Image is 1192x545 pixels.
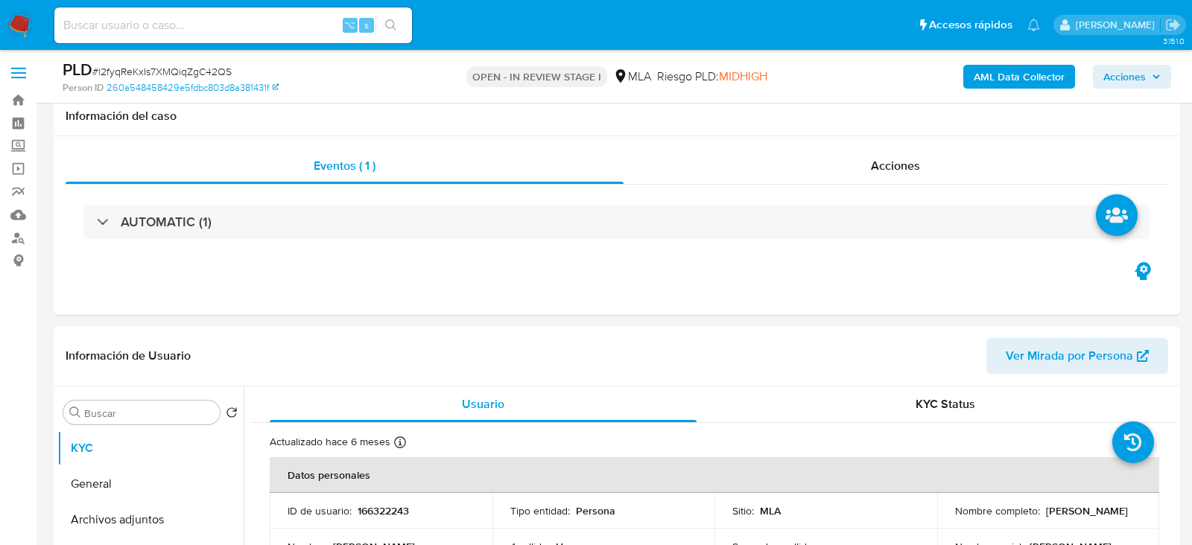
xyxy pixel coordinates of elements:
[462,395,504,412] span: Usuario
[719,68,767,85] span: MIDHIGH
[986,338,1168,374] button: Ver Mirada por Persona
[576,504,615,517] p: Persona
[510,504,570,517] p: Tipo entidad :
[66,109,1168,124] h1: Información del caso
[66,348,191,363] h1: Información de Usuario
[57,466,244,502] button: General
[270,435,390,449] p: Actualizado hace 6 meses
[288,504,352,517] p: ID de usuario :
[54,16,412,35] input: Buscar usuario o caso...
[63,81,104,95] b: Person ID
[1076,18,1160,32] p: lourdes.morinigo@mercadolibre.com
[364,18,369,32] span: s
[69,407,81,418] button: Buscar
[1093,65,1171,89] button: Acciones
[121,214,212,230] h3: AUTOMATIC (1)
[1006,338,1133,374] span: Ver Mirada por Persona
[358,504,409,517] p: 166322243
[84,407,214,420] input: Buscar
[929,17,1012,33] span: Accesos rápidos
[955,504,1040,517] p: Nombre completo :
[871,157,920,174] span: Acciones
[657,68,767,85] span: Riesgo PLD:
[760,504,781,517] p: MLA
[1165,17,1181,33] a: Salir
[1046,504,1128,517] p: [PERSON_NAME]
[613,68,651,85] div: MLA
[466,66,607,87] p: OPEN - IN REVIEW STAGE I
[92,64,232,79] span: # l2fyqReKxIs7XMQiqZgC42QS
[1103,65,1146,89] span: Acciones
[226,407,238,423] button: Volver al orden por defecto
[1027,19,1040,31] a: Notificaciones
[732,504,754,517] p: Sitio :
[107,81,279,95] a: 260a548458429e5fdbc803d8a381431f
[57,430,244,466] button: KYC
[375,15,406,36] button: search-icon
[344,18,355,32] span: ⌥
[270,457,1159,493] th: Datos personales
[974,65,1065,89] b: AML Data Collector
[63,57,92,81] b: PLD
[57,502,244,538] button: Archivos adjuntos
[83,205,1150,239] div: AUTOMATIC (1)
[314,157,375,174] span: Eventos ( 1 )
[963,65,1075,89] button: AML Data Collector
[916,395,975,412] span: KYC Status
